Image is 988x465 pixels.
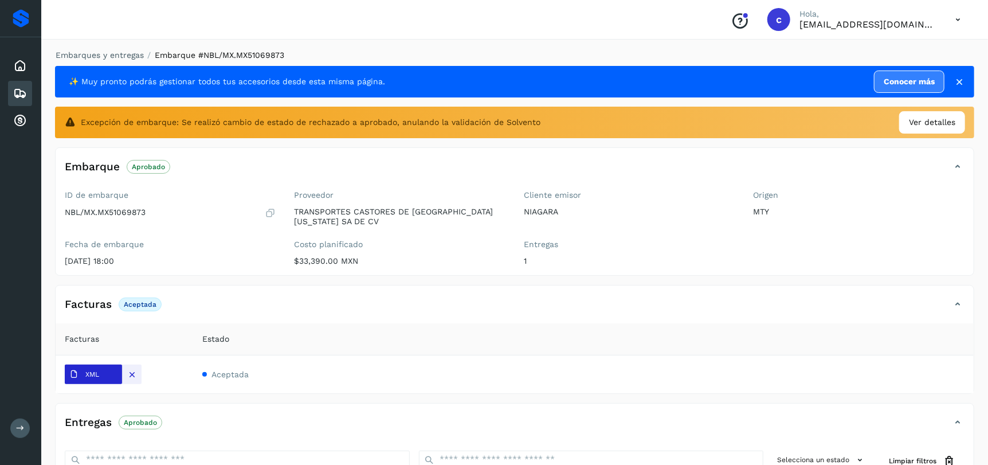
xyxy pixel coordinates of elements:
label: Fecha de embarque [65,240,276,249]
p: MTY [754,207,965,217]
div: Eliminar asociación [122,365,142,384]
span: Estado [202,333,229,345]
p: [DATE] 18:00 [65,256,276,266]
div: EntregasAprobado [56,413,974,441]
span: Embarque #NBL/MX.MX51069873 [155,50,284,60]
span: ✨ Muy pronto podrás gestionar todos tus accesorios desde esta misma página. [69,76,385,88]
p: $33,390.00 MXN [295,256,506,266]
span: Facturas [65,333,99,345]
a: Embarques y entregas [56,50,144,60]
div: EmbarqueAprobado [56,157,974,186]
span: Ver detalles [909,116,955,128]
div: FacturasAceptada [56,295,974,323]
p: Aceptada [124,300,156,308]
label: Costo planificado [295,240,506,249]
button: XML [65,365,122,384]
p: XML [85,370,99,378]
label: Cliente emisor [524,190,735,200]
p: NIAGARA [524,207,735,217]
label: Proveedor [295,190,506,200]
span: Excepción de embarque: Se realizó cambio de estado de rechazado a aprobado, anulando la validació... [81,116,540,128]
a: Conocer más [874,71,944,93]
span: Aceptada [211,370,249,379]
p: Hola, [799,9,937,19]
div: Inicio [8,53,32,79]
h4: Entregas [65,416,112,429]
h4: Facturas [65,298,112,311]
label: Origen [754,190,965,200]
label: Entregas [524,240,735,249]
p: NBL/MX.MX51069873 [65,208,146,217]
p: Aprobado [132,163,165,171]
div: Cuentas por cobrar [8,108,32,134]
nav: breadcrumb [55,49,974,61]
p: 1 [524,256,735,266]
p: TRANSPORTES CASTORES DE [GEOGRAPHIC_DATA][US_STATE] SA DE CV [295,207,506,226]
label: ID de embarque [65,190,276,200]
p: Aprobado [124,419,157,427]
h4: Embarque [65,161,120,174]
p: cuentasespeciales8_met@castores.com.mx [799,19,937,30]
div: Embarques [8,81,32,106]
